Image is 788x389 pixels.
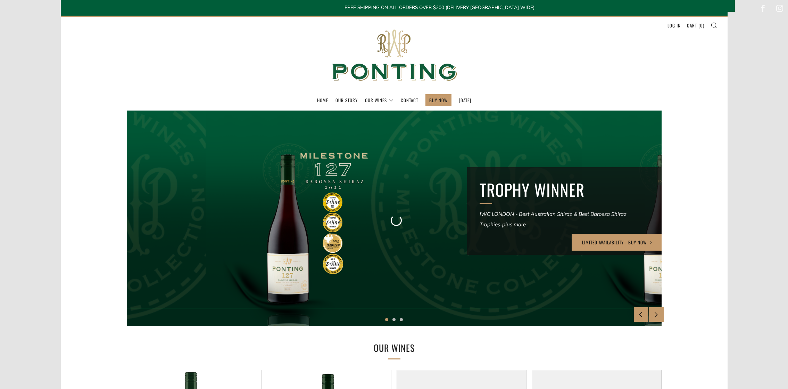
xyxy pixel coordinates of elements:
h2: TROPHY WINNER [480,180,649,200]
a: Home [317,95,328,106]
em: IWC LONDON - Best Australian Shiraz & Best Barossa Shiraz Trophies..plus more [480,211,627,228]
button: 2 [392,318,396,321]
span: 0 [700,22,703,29]
a: Log in [667,20,681,31]
a: Contact [401,95,418,106]
button: 3 [400,318,403,321]
a: Cart (0) [687,20,704,31]
a: [DATE] [459,95,471,106]
a: Our Wines [365,95,393,106]
button: 1 [385,318,388,321]
h2: OUR WINES [280,341,509,355]
a: Our Story [335,95,358,106]
a: BUY NOW [429,95,448,106]
a: LIMITED AVAILABILITY - BUY NOW [572,234,664,251]
img: Ponting Wines [325,17,464,94]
